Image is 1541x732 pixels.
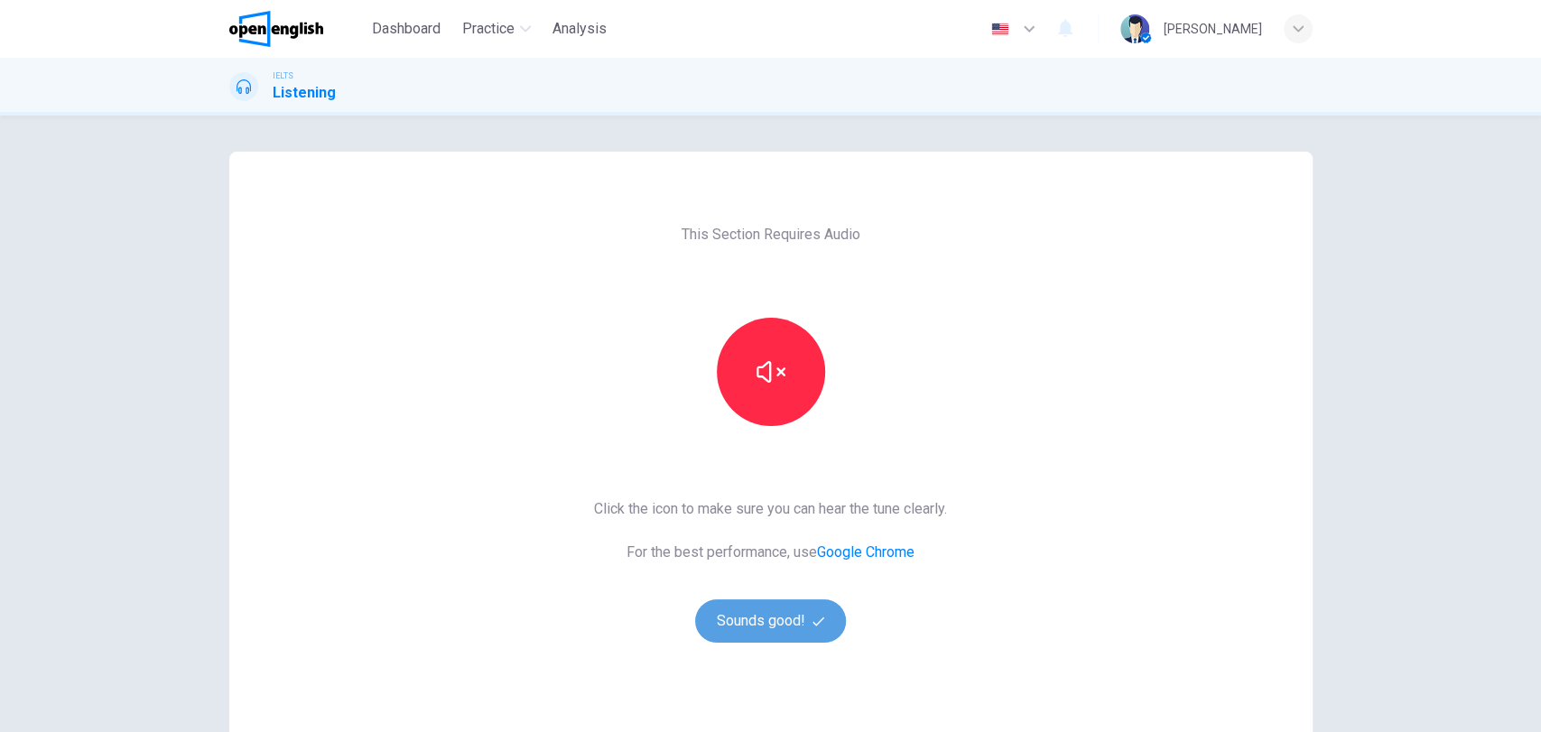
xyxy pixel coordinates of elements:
[229,11,366,47] a: OpenEnglish logo
[817,543,914,561] a: Google Chrome
[552,18,607,40] span: Analysis
[273,82,336,104] h1: Listening
[229,11,324,47] img: OpenEnglish logo
[594,498,947,520] span: Click the icon to make sure you can hear the tune clearly.
[455,13,538,45] button: Practice
[273,69,293,82] span: IELTS
[594,542,947,563] span: For the best performance, use
[462,18,515,40] span: Practice
[365,13,448,45] button: Dashboard
[682,224,860,246] span: This Section Requires Audio
[989,23,1011,36] img: en
[545,13,614,45] button: Analysis
[1164,18,1262,40] div: [PERSON_NAME]
[695,599,847,643] button: Sounds good!
[372,18,441,40] span: Dashboard
[1120,14,1149,43] img: Profile picture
